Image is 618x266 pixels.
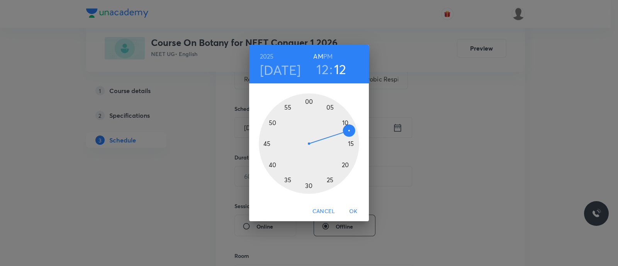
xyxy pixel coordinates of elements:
button: Cancel [309,204,338,219]
button: 2025 [260,51,274,62]
button: 12 [316,61,329,77]
button: OK [341,204,366,219]
span: OK [344,207,363,216]
span: Cancel [312,207,335,216]
h3: : [329,61,333,77]
button: 12 [334,61,346,77]
button: PM [323,51,333,62]
button: AM [313,51,323,62]
button: [DATE] [260,62,301,78]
